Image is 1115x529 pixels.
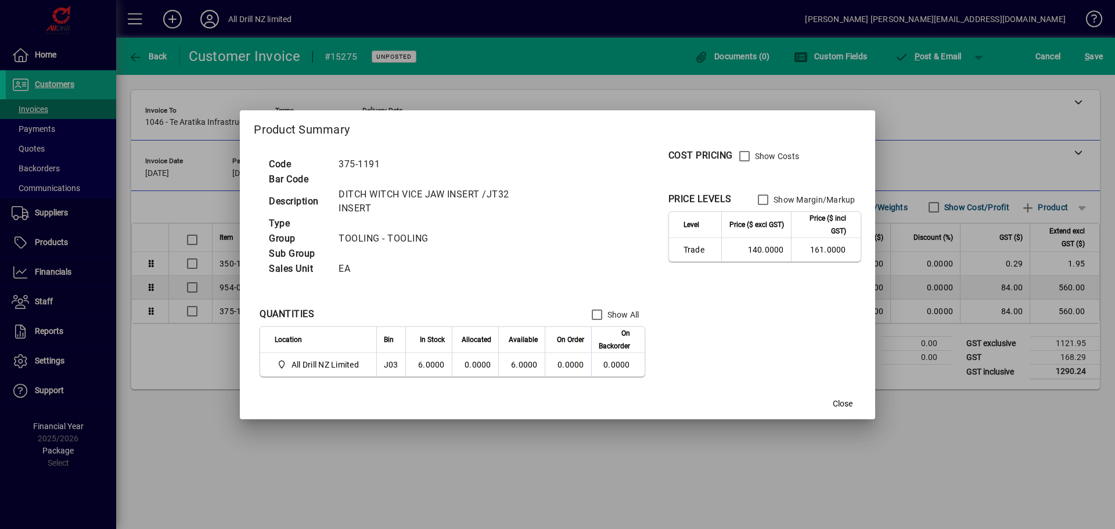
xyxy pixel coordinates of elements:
td: 6.0000 [498,353,545,376]
td: Sales Unit [263,261,333,276]
span: Available [509,333,538,346]
span: All Drill NZ Limited [292,359,359,370]
span: Trade [684,244,714,255]
td: Bar Code [263,172,333,187]
div: QUANTITIES [260,307,314,321]
td: Description [263,187,333,216]
span: On Backorder [599,327,630,352]
span: In Stock [420,333,445,346]
label: Show Costs [753,150,800,162]
td: 0.0000 [452,353,498,376]
span: On Order [557,333,584,346]
label: Show All [605,309,639,321]
td: 161.0000 [791,238,861,261]
span: Bin [384,333,394,346]
div: COST PRICING [668,149,733,163]
td: 0.0000 [591,353,645,376]
span: All Drill NZ Limited [275,358,364,372]
span: Allocated [462,333,491,346]
td: 6.0000 [405,353,452,376]
td: Group [263,231,333,246]
label: Show Margin/Markup [771,194,855,206]
td: DITCH WITCH VICE JAW INSERT /JT32 INSERT [333,187,544,216]
span: Level [684,218,699,231]
span: Price ($ incl GST) [799,212,846,237]
td: 140.0000 [721,238,791,261]
td: TOOLING - TOOLING [333,231,544,246]
span: Price ($ excl GST) [729,218,784,231]
td: J03 [376,353,405,376]
td: Type [263,216,333,231]
button: Close [824,394,861,415]
td: Code [263,157,333,172]
span: Location [275,333,302,346]
span: 0.0000 [557,360,584,369]
div: PRICE LEVELS [668,192,732,206]
span: Close [833,398,853,410]
td: EA [333,261,544,276]
h2: Product Summary [240,110,875,144]
td: 375-1191 [333,157,544,172]
td: Sub Group [263,246,333,261]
